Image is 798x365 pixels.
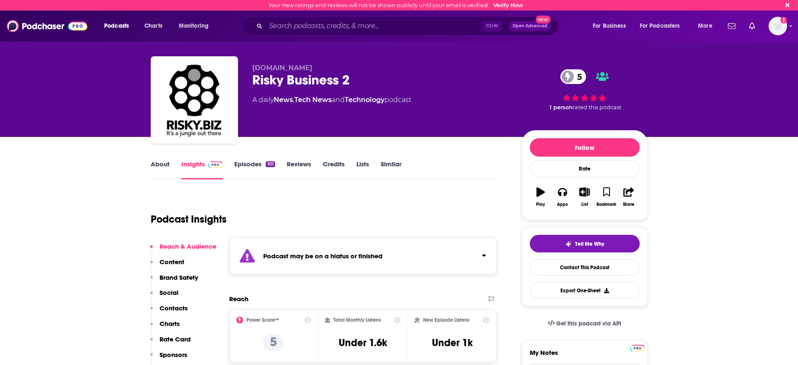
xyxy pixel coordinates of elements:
div: A daily podcast [252,95,411,105]
span: 1 person [549,104,573,110]
h1: Podcast Insights [151,213,227,226]
button: Play [530,182,552,212]
button: Export One-Sheet [530,282,640,299]
div: Apps [557,202,568,207]
a: Reviews [287,160,311,179]
span: rated this podcast [573,104,621,110]
img: Podchaser Pro [630,345,645,352]
p: Content [160,258,184,266]
p: 5 [263,334,284,351]
div: 5 1 personrated this podcast [522,64,648,116]
strong: Podcast may be on a hiatus or finished [263,252,382,260]
button: open menu [634,19,692,33]
div: List [581,202,588,207]
span: For Business [593,20,626,32]
button: Follow [530,138,640,157]
h3: Under 1k [432,336,473,349]
button: open menu [98,19,140,33]
a: Show notifications dropdown [725,19,739,33]
h2: Reach [229,295,249,303]
a: About [151,160,170,179]
button: Open AdvancedNew [509,21,551,31]
a: News [274,96,293,104]
p: Contacts [160,304,188,312]
a: Get this podcast via API [541,313,628,334]
p: Reach & Audience [160,242,216,250]
section: Click to expand status details [229,237,497,275]
span: [DOMAIN_NAME] [252,64,312,72]
a: Verify Now [493,2,523,8]
button: Apps [552,182,573,212]
span: , [293,96,294,104]
input: Search podcasts, credits, & more... [266,19,482,33]
svg: Email not verified [780,17,787,24]
span: and [332,96,345,104]
button: Social [150,289,178,304]
button: List [573,182,595,212]
p: Social [160,289,178,297]
a: Pro website [630,344,645,352]
a: Credits [323,160,345,179]
span: More [698,20,712,32]
img: Podchaser - Follow, Share and Rate Podcasts [7,18,87,34]
div: Bookmark [597,202,616,207]
a: Similar [381,160,401,179]
span: Podcasts [104,20,129,32]
button: open menu [692,19,723,33]
span: New [536,16,551,24]
h2: Total Monthly Listens [333,317,381,323]
span: Monitoring [179,20,209,32]
a: Show notifications dropdown [746,19,759,33]
a: Episodes101 [234,160,275,179]
img: Podchaser Pro [208,161,223,168]
button: tell me why sparkleTell Me Why [530,235,640,252]
h3: Under 1.6k [339,336,387,349]
span: Logged in as MelissaPS [769,17,787,35]
a: Charts [139,19,167,33]
span: Open Advanced [513,24,547,28]
p: Brand Safety [160,273,198,281]
span: 5 [569,69,586,84]
button: Charts [150,320,180,335]
p: Rate Card [160,335,191,343]
img: User Profile [769,17,787,35]
span: For Podcasters [640,20,680,32]
div: Play [536,202,545,207]
a: Contact This Podcast [530,259,640,276]
a: Technology [345,96,385,104]
div: Rate [530,160,640,177]
label: My Notes [530,349,640,363]
span: Charts [144,20,162,32]
h2: New Episode Listens [423,317,469,323]
button: Bookmark [596,182,617,212]
a: Lists [356,160,369,179]
button: Show profile menu [769,17,787,35]
button: Content [150,258,184,273]
a: 5 [560,69,586,84]
h2: Power Score™ [246,317,279,323]
a: Tech News [294,96,332,104]
div: Search podcasts, credits, & more... [251,16,566,36]
span: Tell Me Why [575,241,604,247]
span: Ctrl K [482,21,502,32]
button: open menu [587,19,636,33]
button: Share [617,182,639,212]
div: Share [623,202,634,207]
a: InsightsPodchaser Pro [181,160,223,179]
button: Rate Card [150,335,191,351]
img: tell me why sparkle [565,241,572,247]
button: Brand Safety [150,273,198,289]
div: 101 [266,161,275,167]
button: open menu [173,19,220,33]
p: Sponsors [160,351,187,359]
button: Reach & Audience [150,242,216,258]
img: Risky Business 2 [152,58,236,142]
button: Contacts [150,304,188,320]
span: Get this podcast via API [556,320,621,327]
div: Your new ratings and reviews will not be shown publicly until your email is verified. [269,2,523,8]
p: Charts [160,320,180,328]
